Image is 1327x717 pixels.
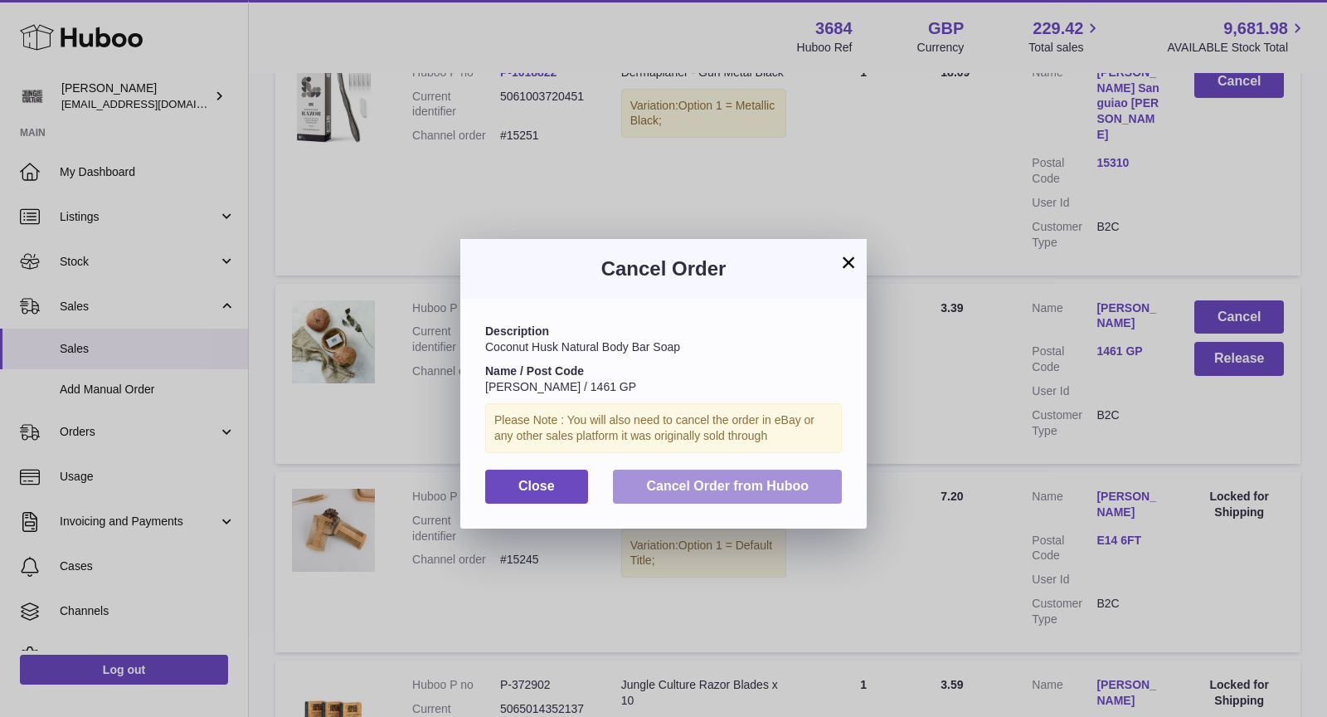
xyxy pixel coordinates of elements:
div: Please Note : You will also need to cancel the order in eBay or any other sales platform it was o... [485,403,842,453]
button: × [838,252,858,272]
span: [PERSON_NAME] / 1461 GP [485,380,636,393]
button: Close [485,470,588,504]
h3: Cancel Order [485,256,842,282]
strong: Description [485,324,549,338]
span: Coconut Husk Natural Body Bar Soap [485,340,680,354]
strong: Name / Post Code [485,364,584,378]
span: Cancel Order from Huboo [646,479,809,493]
button: Cancel Order from Huboo [613,470,842,504]
span: Close [518,479,555,493]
